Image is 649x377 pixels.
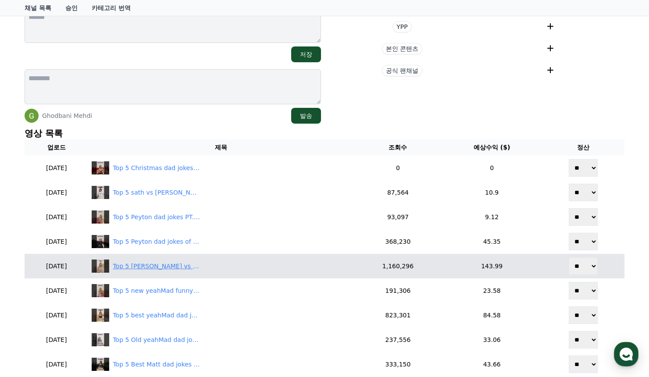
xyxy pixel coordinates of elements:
[354,327,442,352] td: 237,556
[542,139,624,156] th: 정산
[92,186,109,199] img: Top 5 sath vs Matt dad jokes of all time 🤣🤣🤣
[442,278,542,303] td: 23.58
[92,260,350,273] a: Top 5 Timmy vs Peyton dad jokes🤣🤣🤣 Top 5 [PERSON_NAME] vs [PERSON_NAME] dad jokes🤣🤣🤣
[354,303,442,327] td: 823,301
[354,352,442,377] td: 333,150
[392,21,411,32] span: YPP
[25,327,88,352] td: [DATE]
[382,65,422,76] span: 공식 팬채널
[92,333,109,346] img: Top 5 Old yeahMad dad jokes pt.37🤣🤣🤣
[28,291,33,298] span: 홈
[92,284,109,297] img: Top 5 new yeahMad funny jokes of alltime 🤣🤣🤣 pt.39
[354,278,442,303] td: 191,306
[88,139,354,156] th: 제목
[25,109,39,123] img: Ghodbani Mehdi
[442,352,542,377] td: 43.66
[92,210,109,224] img: Top 5 Peyton dad jokes PT.2🤣🤣🤣🤣
[442,303,542,327] td: 84.58
[25,303,88,327] td: [DATE]
[25,254,88,278] td: [DATE]
[25,205,88,229] td: [DATE]
[92,284,350,297] a: Top 5 new yeahMad funny jokes of alltime 🤣🤣🤣 pt.39 Top 5 new yeahMad funny jokes of alltime 🤣🤣🤣 p...
[92,333,350,346] a: Top 5 Old yeahMad dad jokes pt.37🤣🤣🤣 Top 5 Old yeahMad dad jokes pt.37🤣🤣🤣
[25,229,88,254] td: [DATE]
[92,309,350,322] a: Top 5 best yeahMad dad jokes off alltime 🤣🤣🤣 pt.38 Top 5 best yeahMad dad jokes off alltime 🤣🤣🤣 p...
[92,235,350,248] a: Top 5 Peyton dad jokes of all time 🤣🤣🤣🤣 Top 5 Peyton dad jokes of all time 🤣🤣🤣🤣
[58,278,113,300] a: 대화
[113,286,200,295] div: Top 5 new yeahMad funny jokes of alltime 🤣🤣🤣 pt.39
[136,291,146,298] span: 설정
[113,360,200,369] div: Top 5 Best Matt dad jokes pt.idk🤣🤣
[92,235,109,248] img: Top 5 Peyton dad jokes of all time 🤣🤣🤣🤣
[442,205,542,229] td: 9.12
[92,210,350,224] a: Top 5 Peyton dad jokes PT.2🤣🤣🤣🤣 Top 5 Peyton dad jokes PT.2🤣🤣🤣🤣
[92,161,109,174] img: Top 5 Christmas dad jokes of all time 🤣🤣🤣
[92,358,109,371] img: Top 5 Best Matt dad jokes pt.idk🤣🤣
[42,111,92,120] p: Ghodbani Mehdi
[442,180,542,205] td: 10.9
[113,335,200,345] div: Top 5 Old yeahMad dad jokes pt.37🤣🤣🤣
[113,262,200,271] div: Top 5 Timmy vs Peyton dad jokes🤣🤣🤣
[442,327,542,352] td: 33.06
[92,260,109,273] img: Top 5 Timmy vs Peyton dad jokes🤣🤣🤣
[113,237,200,246] div: Top 5 Peyton dad jokes of all time 🤣🤣🤣🤣
[113,278,168,300] a: 설정
[291,46,321,62] button: 저장
[113,311,200,320] div: Top 5 best yeahMad dad jokes off alltime 🤣🤣🤣 pt.38
[354,180,442,205] td: 87,564
[113,213,200,222] div: Top 5 Peyton dad jokes PT.2🤣🤣🤣🤣
[354,205,442,229] td: 93,097
[442,254,542,278] td: 143.99
[442,229,542,254] td: 45.35
[92,309,109,322] img: Top 5 best yeahMad dad jokes off alltime 🤣🤣🤣 pt.38
[113,188,200,197] div: Top 5 sath vs Matt dad jokes of all time 🤣🤣🤣
[354,156,442,180] td: 0
[92,358,350,371] a: Top 5 Best Matt dad jokes pt.idk🤣🤣 Top 5 Best Matt dad jokes pt.idk🤣🤣
[25,180,88,205] td: [DATE]
[291,108,321,124] button: 발송
[442,156,542,180] td: 0
[25,278,88,303] td: [DATE]
[354,139,442,156] th: 조회수
[113,164,200,173] div: Top 5 Christmas dad jokes of all time 🤣🤣🤣
[354,254,442,278] td: 1,160,296
[3,278,58,300] a: 홈
[25,139,88,156] th: 업로드
[442,139,542,156] th: 예상수익 ($)
[354,229,442,254] td: 368,230
[25,352,88,377] td: [DATE]
[80,292,91,299] span: 대화
[25,156,88,180] td: [DATE]
[92,161,350,174] a: Top 5 Christmas dad jokes of all time 🤣🤣🤣 Top 5 Christmas dad jokes of all time 🤣🤣🤣
[25,127,624,139] p: 영상 목록
[382,43,422,54] span: 본인 콘텐츠
[92,186,350,199] a: Top 5 sath vs Matt dad jokes of all time 🤣🤣🤣 Top 5 sath vs [PERSON_NAME] dad jokes of all time 🤣🤣🤣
